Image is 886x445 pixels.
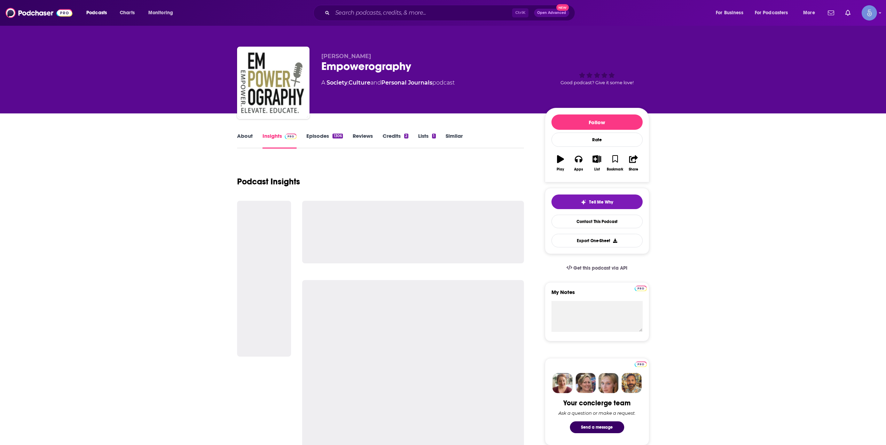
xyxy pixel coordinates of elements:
[803,8,815,18] span: More
[6,6,72,19] img: Podchaser - Follow, Share and Rate Podcasts
[81,7,116,18] button: open menu
[551,151,570,176] button: Play
[825,7,837,19] a: Show notifications dropdown
[143,7,182,18] button: open menu
[552,373,573,393] img: Sydney Profile
[332,7,512,18] input: Search podcasts, credits, & more...
[573,265,627,271] span: Get this podcast via API
[551,215,643,228] a: Contact This Podcast
[320,5,582,21] div: Search podcasts, credits, & more...
[570,421,624,433] button: Send a message
[418,133,436,149] a: Lists1
[321,53,371,59] span: [PERSON_NAME]
[148,8,173,18] span: Monitoring
[598,373,619,393] img: Jules Profile
[560,80,634,85] span: Good podcast? Give it some love!
[432,134,436,138] div: 1
[237,133,253,149] a: About
[755,8,788,18] span: For Podcasters
[594,167,600,172] div: List
[115,7,139,18] a: Charts
[570,151,588,176] button: Apps
[842,7,853,19] a: Show notifications dropdown
[556,4,569,11] span: New
[321,79,455,87] div: A podcast
[862,5,877,21] img: User Profile
[557,167,564,172] div: Play
[551,114,643,130] button: Follow
[404,134,408,138] div: 2
[353,133,373,149] a: Reviews
[262,133,297,149] a: InsightsPodchaser Pro
[551,133,643,147] div: Rate
[716,8,743,18] span: For Business
[551,194,643,209] button: tell me why sparkleTell Me Why
[750,7,798,18] button: open menu
[862,5,877,21] span: Logged in as Spiral5-G1
[551,289,643,301] label: My Notes
[862,5,877,21] button: Show profile menu
[86,8,107,18] span: Podcasts
[635,286,647,291] img: Podchaser Pro
[381,79,432,86] a: Personal Journals
[545,53,649,96] div: Good podcast? Give it some love!
[798,7,824,18] button: open menu
[588,151,606,176] button: List
[347,79,348,86] span: ,
[561,260,633,277] a: Get this podcast via API
[332,134,343,138] div: 1306
[589,199,613,205] span: Tell Me Why
[711,7,752,18] button: open menu
[558,410,636,416] div: Ask a question or make a request.
[635,361,647,367] img: Podchaser Pro
[370,79,381,86] span: and
[383,133,408,149] a: Credits2
[534,9,569,17] button: Open AdvancedNew
[621,373,642,393] img: Jon Profile
[575,373,596,393] img: Barbara Profile
[635,285,647,291] a: Pro website
[551,234,643,247] button: Export One-Sheet
[446,133,463,149] a: Similar
[238,48,308,118] img: Empowerography
[306,133,343,149] a: Episodes1306
[563,399,630,407] div: Your concierge team
[537,11,566,15] span: Open Advanced
[581,199,586,205] img: tell me why sparkle
[624,151,642,176] button: Share
[327,79,347,86] a: Society
[574,167,583,172] div: Apps
[607,167,623,172] div: Bookmark
[237,176,300,187] h1: Podcast Insights
[348,79,370,86] a: Culture
[512,8,528,17] span: Ctrl K
[285,134,297,139] img: Podchaser Pro
[635,360,647,367] a: Pro website
[120,8,135,18] span: Charts
[606,151,624,176] button: Bookmark
[629,167,638,172] div: Share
